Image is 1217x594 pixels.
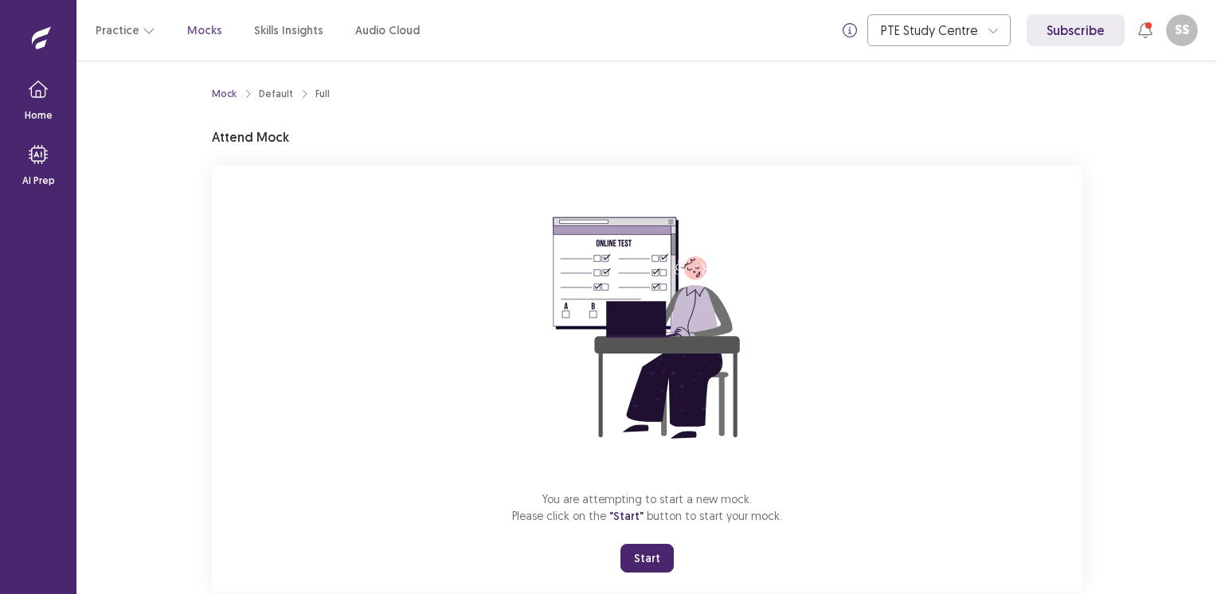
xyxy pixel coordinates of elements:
a: Audio Cloud [355,22,420,39]
button: SS [1166,14,1198,46]
div: Default [259,87,293,101]
p: AI Prep [22,174,55,188]
img: attend-mock [503,185,790,471]
button: Practice [96,16,155,45]
a: Mocks [187,22,222,39]
button: info [835,16,864,45]
button: Start [620,544,674,573]
a: Skills Insights [254,22,323,39]
nav: breadcrumb [212,87,330,101]
span: "Start" [609,509,644,523]
a: Mock [212,87,237,101]
p: You are attempting to start a new mock. Please click on the button to start your mock. [512,490,782,525]
a: Subscribe [1027,14,1125,46]
p: Home [25,108,53,123]
div: Full [315,87,330,101]
div: PTE Study Centre [881,15,980,45]
p: Attend Mock [212,127,289,147]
